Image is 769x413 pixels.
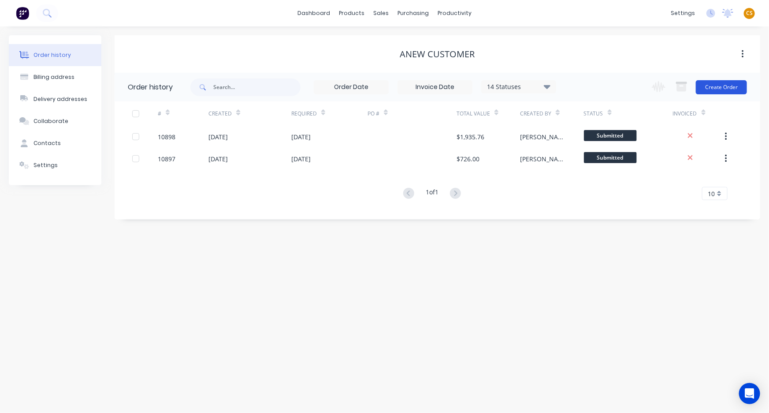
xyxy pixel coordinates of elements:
div: Billing address [33,73,74,81]
input: Invoice Date [398,81,472,94]
button: Collaborate [9,110,101,132]
div: # [158,101,208,126]
div: Settings [33,161,58,169]
button: Order history [9,44,101,66]
div: Required [291,110,317,118]
span: 10 [708,189,715,198]
div: purchasing [393,7,433,20]
div: Total Value [457,110,490,118]
button: Billing address [9,66,101,88]
div: Created [208,110,232,118]
div: Open Intercom Messenger [739,383,760,404]
div: Invoiced [673,110,697,118]
div: Collaborate [33,117,68,125]
div: PO # [368,110,379,118]
button: Settings [9,154,101,176]
span: Submitted [584,152,637,163]
div: Status [584,110,603,118]
div: $1,935.76 [457,132,484,141]
div: settings [666,7,699,20]
div: PO # [368,101,457,126]
div: $726.00 [457,154,479,164]
div: productivity [433,7,476,20]
div: sales [369,7,393,20]
div: [DATE] [208,154,228,164]
a: dashboard [293,7,334,20]
span: Submitted [584,130,637,141]
div: 14 Statuses [482,82,556,92]
div: Status [584,101,673,126]
div: [PERSON_NAME] [520,154,566,164]
div: Total Value [457,101,520,126]
div: ANew Customer [400,49,475,60]
span: CS [746,9,753,17]
div: Delivery addresses [33,95,87,103]
img: Factory [16,7,29,20]
button: Create Order [696,80,747,94]
div: Created By [520,101,583,126]
div: Order history [128,82,173,93]
div: [DATE] [291,154,311,164]
input: Order Date [314,81,388,94]
div: Contacts [33,139,61,147]
div: Invoiced [673,101,724,126]
div: Required [291,101,368,126]
div: Created [208,101,291,126]
button: Delivery addresses [9,88,101,110]
div: # [158,110,161,118]
div: [PERSON_NAME] [520,132,566,141]
div: [DATE] [208,132,228,141]
div: 10897 [158,154,175,164]
div: 10898 [158,132,175,141]
div: Order history [33,51,71,59]
div: Created By [520,110,551,118]
div: 1 of 1 [426,187,438,200]
div: products [334,7,369,20]
div: [DATE] [291,132,311,141]
button: Contacts [9,132,101,154]
input: Search... [213,78,301,96]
